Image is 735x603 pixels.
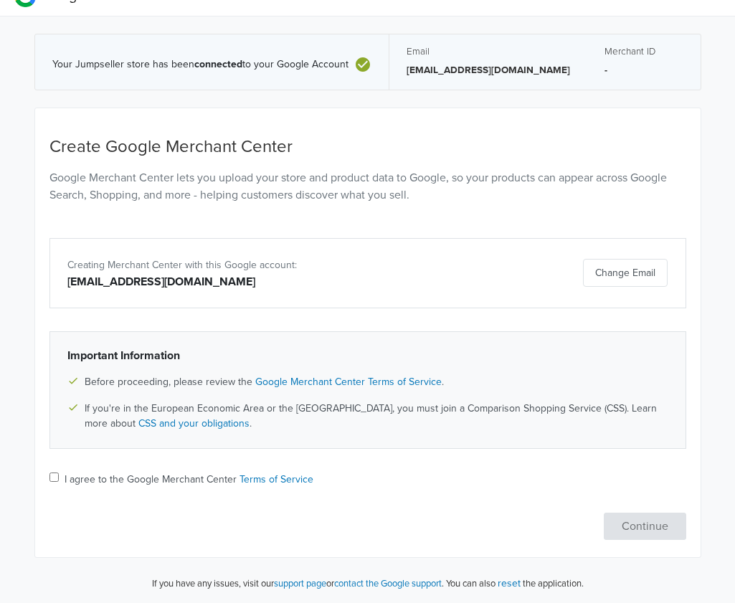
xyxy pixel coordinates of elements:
[604,63,683,77] p: -
[255,376,442,388] a: Google Merchant Center Terms of Service
[604,46,683,57] h5: Merchant ID
[583,259,668,287] button: Change Email
[67,273,461,290] div: [EMAIL_ADDRESS][DOMAIN_NAME]
[240,473,313,485] a: Terms of Service
[67,349,668,363] h6: Important Information
[274,578,326,589] a: support page
[407,46,570,57] h5: Email
[194,58,242,70] b: connected
[52,59,348,71] span: Your Jumpseller store has been to your Google Account
[334,578,442,589] a: contact the Google support
[407,63,570,77] p: [EMAIL_ADDRESS][DOMAIN_NAME]
[49,169,686,204] p: Google Merchant Center lets you upload your store and product data to Google, so your products ca...
[85,401,668,431] span: If you're in the European Economic Area or the [GEOGRAPHIC_DATA], you must join a Comparison Shop...
[85,374,444,389] span: Before proceeding, please review the .
[67,259,297,271] span: Creating Merchant Center with this Google account:
[152,577,444,592] p: If you have any issues, visit our or .
[65,472,313,487] label: I agree to the Google Merchant Center
[444,575,584,592] p: You can also the application.
[138,417,250,429] a: CSS and your obligations
[498,575,521,592] button: reset
[49,137,686,158] h4: Create Google Merchant Center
